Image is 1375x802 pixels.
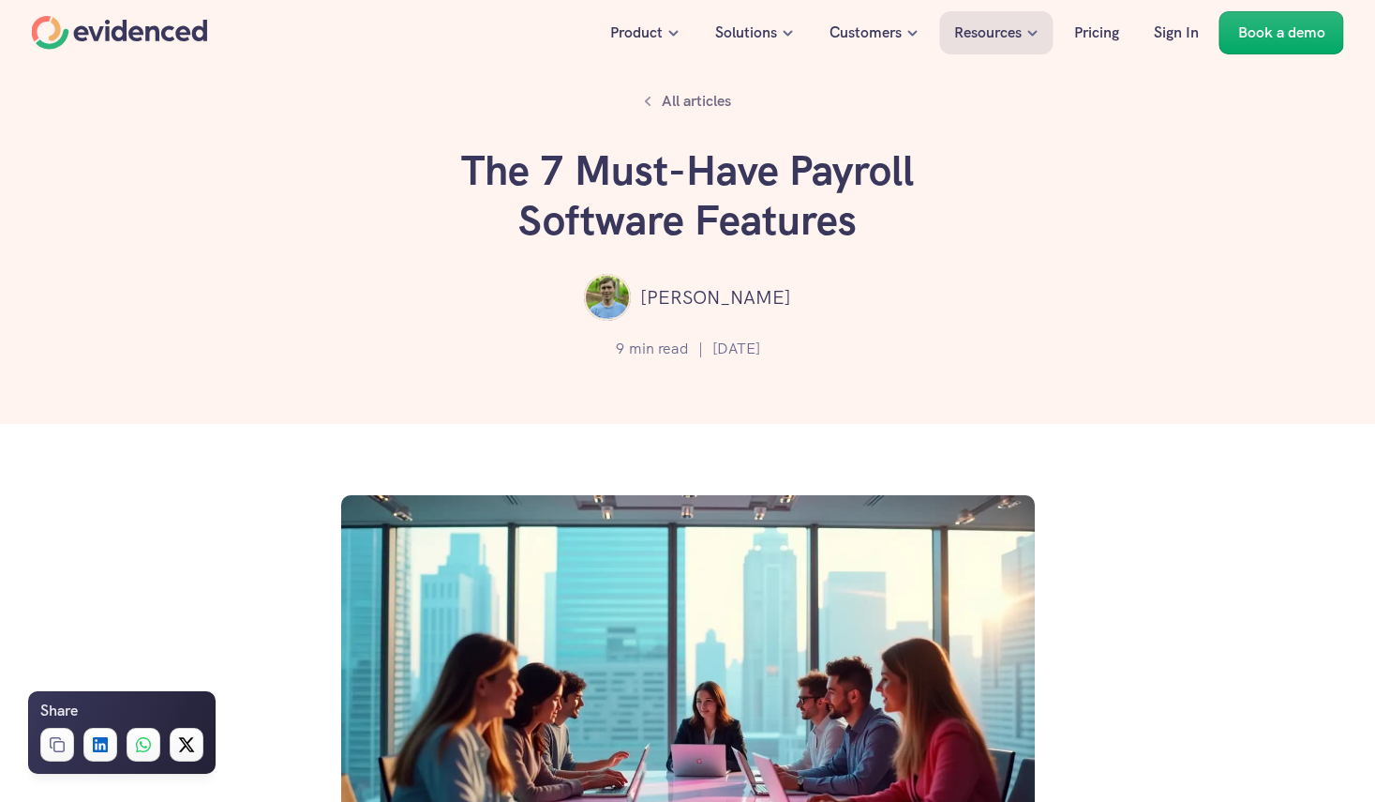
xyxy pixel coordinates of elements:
[610,21,663,45] p: Product
[407,146,969,246] h1: The 7 Must-Have Payroll Software Features
[40,699,78,723] h6: Share
[584,274,631,321] img: ""
[1238,21,1325,45] p: Book a demo
[698,337,703,361] p: |
[1074,21,1119,45] p: Pricing
[32,16,208,50] a: Home
[1060,11,1133,54] a: Pricing
[640,282,791,312] p: [PERSON_NAME]
[1219,11,1344,54] a: Book a demo
[629,337,689,361] p: min read
[829,21,902,45] p: Customers
[1154,21,1199,45] p: Sign In
[715,21,777,45] p: Solutions
[712,337,760,361] p: [DATE]
[954,21,1022,45] p: Resources
[662,89,731,113] p: All articles
[634,84,741,118] a: All articles
[1140,11,1213,54] a: Sign In
[616,337,624,361] p: 9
